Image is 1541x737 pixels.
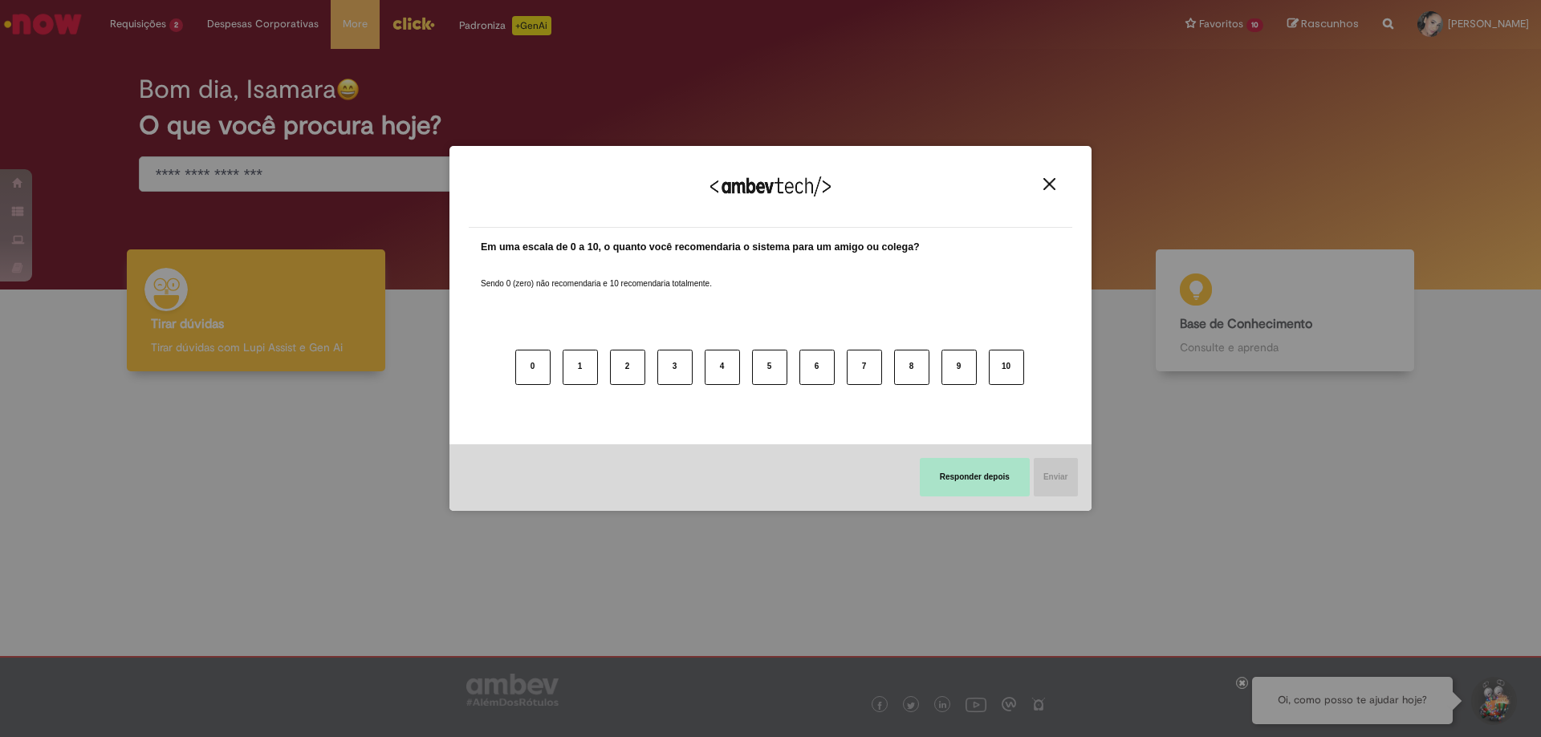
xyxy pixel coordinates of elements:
[894,350,929,385] button: 8
[710,176,831,196] img: Logo Ambevtech
[1043,178,1055,190] img: Close
[481,240,920,255] label: Em uma escala de 0 a 10, o quanto você recomendaria o sistema para um amigo ou colega?
[610,350,645,385] button: 2
[515,350,551,385] button: 0
[1039,177,1060,191] button: Close
[799,350,835,385] button: 6
[563,350,598,385] button: 1
[657,350,693,385] button: 3
[989,350,1024,385] button: 10
[481,259,712,290] label: Sendo 0 (zero) não recomendaria e 10 recomendaria totalmente.
[705,350,740,385] button: 4
[920,458,1030,496] button: Responder depois
[941,350,977,385] button: 9
[847,350,882,385] button: 7
[752,350,787,385] button: 5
